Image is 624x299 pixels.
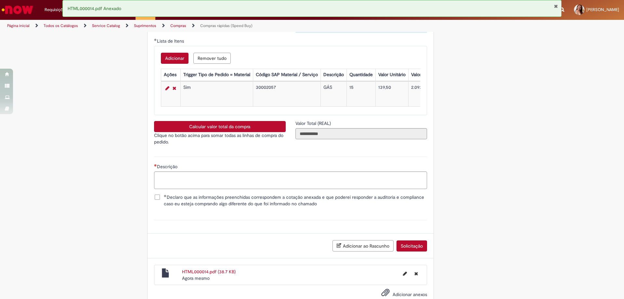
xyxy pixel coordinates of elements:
[154,171,427,189] textarea: Descrição
[180,82,253,107] td: Sim
[393,292,427,297] span: Adicionar anexos
[200,23,253,28] a: Compras rápidas (Speed Buy)
[295,128,427,139] input: Valor Total (REAL)
[170,23,186,28] a: Compras
[253,69,320,81] th: Código SAP Material / Serviço
[253,82,320,107] td: 30002057
[408,69,450,81] th: Valor Total Moeda
[154,132,286,145] p: Clique no botão acima para somar todas as linhas de compra do pedido.
[44,23,78,28] a: Todos os Catálogos
[320,69,346,81] th: Descrição
[92,23,120,28] a: Service Catalog
[182,275,210,281] span: Agora mesmo
[134,23,156,28] a: Suprimentos
[182,269,236,275] a: HTML000014.pdf (38.7 KB)
[157,38,185,44] span: Lista de Itens
[346,69,375,81] th: Quantidade
[154,121,286,132] button: Calcular valor total da compra
[164,194,427,207] span: Declaro que as informações preenchidas correspondem a cotação anexada e que poderei responder a a...
[164,84,171,92] a: Editar Linha 1
[554,4,558,9] button: Fechar Notificação
[399,268,411,279] button: Editar nome de arquivo HTML000014.pdf
[332,240,394,251] button: Adicionar ao Rascunho
[5,20,411,32] ul: Trilhas de página
[161,69,180,81] th: Ações
[45,7,67,13] span: Requisições
[68,6,121,11] span: HTML000014.pdf Anexado
[375,82,408,107] td: 139,50
[586,7,619,12] span: [PERSON_NAME]
[154,164,157,167] span: Necessários
[180,69,253,81] th: Trigger Tipo de Pedido = Material
[375,69,408,81] th: Valor Unitário
[320,82,346,107] td: GÁS
[346,82,375,107] td: 15
[154,38,157,41] span: Obrigatório Preenchido
[171,84,178,92] a: Remover linha 1
[182,275,210,281] time: 29/09/2025 12:02:42
[408,82,450,107] td: 2.092,50
[410,268,422,279] button: Excluir HTML000014.pdf
[7,23,30,28] a: Página inicial
[164,195,167,197] span: Obrigatório Preenchido
[295,120,332,127] label: Somente leitura - Valor Total (REAL)
[396,240,427,251] button: Solicitação
[193,53,231,64] button: Remover todas as linhas de Lista de Itens
[1,3,34,16] img: ServiceNow
[161,53,188,64] button: Adicionar uma linha para Lista de Itens
[157,164,179,170] span: Descrição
